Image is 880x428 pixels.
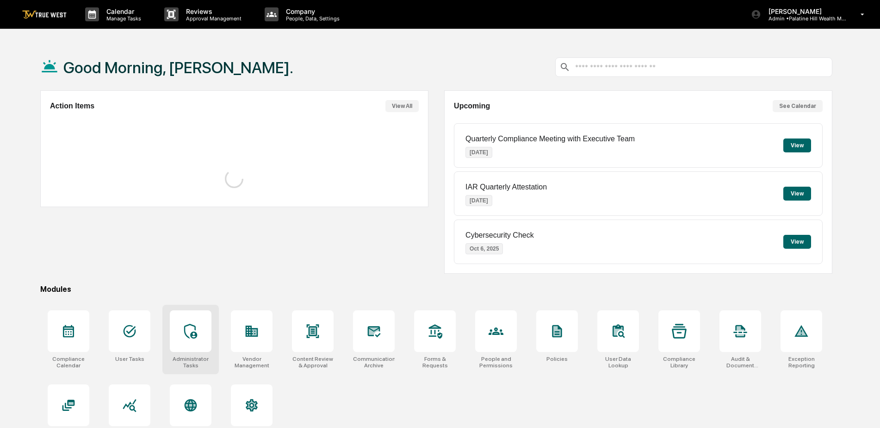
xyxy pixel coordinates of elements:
p: [DATE] [465,147,492,158]
button: View [783,235,811,249]
p: Quarterly Compliance Meeting with Executive Team [465,135,635,143]
h1: Good Morning, [PERSON_NAME]. [63,58,293,77]
div: Modules [40,285,832,294]
div: People and Permissions [475,356,517,369]
div: Communications Archive [353,356,395,369]
button: View [783,138,811,152]
div: User Data Lookup [597,356,639,369]
p: Admin • Palatine Hill Wealth Management [761,15,847,22]
p: IAR Quarterly Attestation [465,183,547,191]
img: logo [22,10,67,19]
div: Vendor Management [231,356,273,369]
div: Audit & Document Logs [719,356,761,369]
div: Administrator Tasks [170,356,211,369]
p: Company [279,7,344,15]
div: Exception Reporting [781,356,822,369]
button: View All [385,100,419,112]
p: Calendar [99,7,146,15]
p: Oct 6, 2025 [465,243,503,254]
p: [PERSON_NAME] [761,7,847,15]
p: Approval Management [179,15,246,22]
h2: Action Items [50,102,94,110]
div: Forms & Requests [414,356,456,369]
button: See Calendar [773,100,823,112]
p: Reviews [179,7,246,15]
a: Powered byPylon [65,32,112,39]
p: Manage Tasks [99,15,146,22]
p: Cybersecurity Check [465,231,534,239]
div: Compliance Library [658,356,700,369]
div: User Tasks [115,356,144,362]
div: Compliance Calendar [48,356,89,369]
h2: Upcoming [454,102,490,110]
p: People, Data, Settings [279,15,344,22]
div: Content Review & Approval [292,356,334,369]
button: View [783,187,811,201]
div: Policies [546,356,568,362]
span: Pylon [92,32,112,39]
p: [DATE] [465,195,492,206]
